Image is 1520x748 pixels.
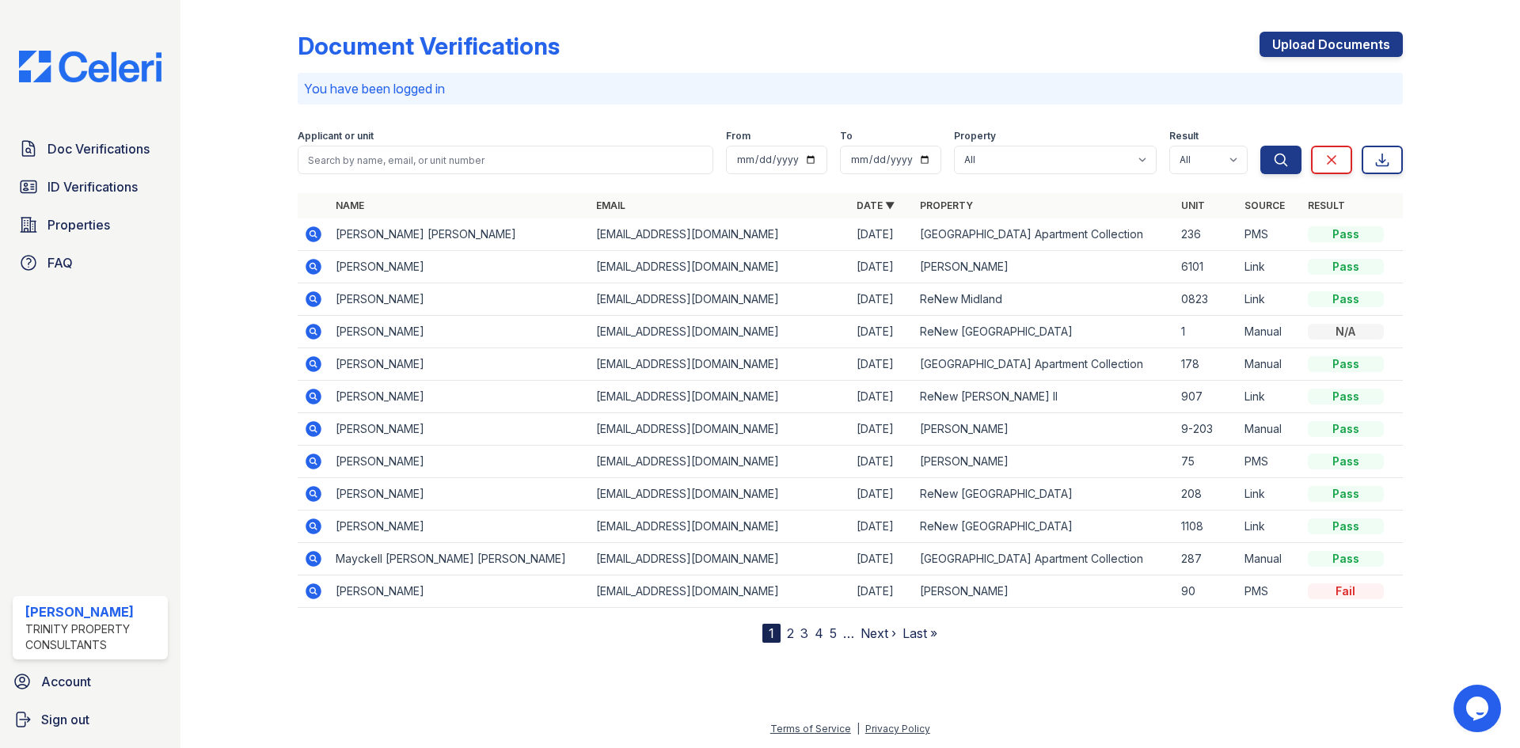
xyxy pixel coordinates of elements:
[843,624,854,643] span: …
[850,348,914,381] td: [DATE]
[815,625,823,641] a: 4
[914,381,1174,413] td: ReNew [PERSON_NAME] II
[1453,685,1504,732] iframe: chat widget
[1238,446,1301,478] td: PMS
[800,625,808,641] a: 3
[1238,218,1301,251] td: PMS
[850,251,914,283] td: [DATE]
[726,130,750,142] label: From
[850,413,914,446] td: [DATE]
[329,251,590,283] td: [PERSON_NAME]
[13,133,168,165] a: Doc Verifications
[1175,413,1238,446] td: 9-203
[1308,226,1384,242] div: Pass
[47,177,138,196] span: ID Verifications
[1260,32,1403,57] a: Upload Documents
[1238,283,1301,316] td: Link
[1238,575,1301,608] td: PMS
[850,381,914,413] td: [DATE]
[850,218,914,251] td: [DATE]
[914,413,1174,446] td: [PERSON_NAME]
[329,478,590,511] td: [PERSON_NAME]
[6,704,174,735] button: Sign out
[1175,316,1238,348] td: 1
[590,251,850,283] td: [EMAIL_ADDRESS][DOMAIN_NAME]
[787,625,794,641] a: 2
[914,446,1174,478] td: [PERSON_NAME]
[1175,575,1238,608] td: 90
[1238,543,1301,575] td: Manual
[770,723,851,735] a: Terms of Service
[857,723,860,735] div: |
[329,283,590,316] td: [PERSON_NAME]
[914,575,1174,608] td: [PERSON_NAME]
[850,446,914,478] td: [DATE]
[6,666,174,697] a: Account
[914,283,1174,316] td: ReNew Midland
[6,51,174,82] img: CE_Logo_Blue-a8612792a0a2168367f1c8372b55b34899dd931a85d93a1a3d3e32e68fde9ad4.png
[329,543,590,575] td: Mayckell [PERSON_NAME] [PERSON_NAME]
[590,511,850,543] td: [EMAIL_ADDRESS][DOMAIN_NAME]
[762,624,781,643] div: 1
[13,171,168,203] a: ID Verifications
[298,130,374,142] label: Applicant or unit
[329,348,590,381] td: [PERSON_NAME]
[865,723,930,735] a: Privacy Policy
[304,79,1396,98] p: You have been logged in
[850,511,914,543] td: [DATE]
[596,199,625,211] a: Email
[914,348,1174,381] td: [GEOGRAPHIC_DATA] Apartment Collection
[329,413,590,446] td: [PERSON_NAME]
[590,218,850,251] td: [EMAIL_ADDRESS][DOMAIN_NAME]
[914,543,1174,575] td: [GEOGRAPHIC_DATA] Apartment Collection
[590,478,850,511] td: [EMAIL_ADDRESS][DOMAIN_NAME]
[329,218,590,251] td: [PERSON_NAME] [PERSON_NAME]
[1308,199,1345,211] a: Result
[857,199,895,211] a: Date ▼
[329,575,590,608] td: [PERSON_NAME]
[1238,381,1301,413] td: Link
[1238,478,1301,511] td: Link
[954,130,996,142] label: Property
[329,511,590,543] td: [PERSON_NAME]
[1308,454,1384,469] div: Pass
[1308,583,1384,599] div: Fail
[1308,356,1384,372] div: Pass
[1175,251,1238,283] td: 6101
[1238,413,1301,446] td: Manual
[1308,486,1384,502] div: Pass
[590,543,850,575] td: [EMAIL_ADDRESS][DOMAIN_NAME]
[850,478,914,511] td: [DATE]
[590,381,850,413] td: [EMAIL_ADDRESS][DOMAIN_NAME]
[1308,259,1384,275] div: Pass
[1308,324,1384,340] div: N/A
[861,625,896,641] a: Next ›
[329,446,590,478] td: [PERSON_NAME]
[1175,218,1238,251] td: 236
[920,199,973,211] a: Property
[1238,251,1301,283] td: Link
[1169,130,1199,142] label: Result
[914,511,1174,543] td: ReNew [GEOGRAPHIC_DATA]
[850,283,914,316] td: [DATE]
[914,251,1174,283] td: [PERSON_NAME]
[590,413,850,446] td: [EMAIL_ADDRESS][DOMAIN_NAME]
[590,575,850,608] td: [EMAIL_ADDRESS][DOMAIN_NAME]
[1308,291,1384,307] div: Pass
[850,575,914,608] td: [DATE]
[13,247,168,279] a: FAQ
[1175,283,1238,316] td: 0823
[47,215,110,234] span: Properties
[850,316,914,348] td: [DATE]
[914,218,1174,251] td: [GEOGRAPHIC_DATA] Apartment Collection
[1308,551,1384,567] div: Pass
[329,316,590,348] td: [PERSON_NAME]
[13,209,168,241] a: Properties
[1175,478,1238,511] td: 208
[47,139,150,158] span: Doc Verifications
[25,621,161,653] div: Trinity Property Consultants
[902,625,937,641] a: Last »
[1238,316,1301,348] td: Manual
[298,146,713,174] input: Search by name, email, or unit number
[850,543,914,575] td: [DATE]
